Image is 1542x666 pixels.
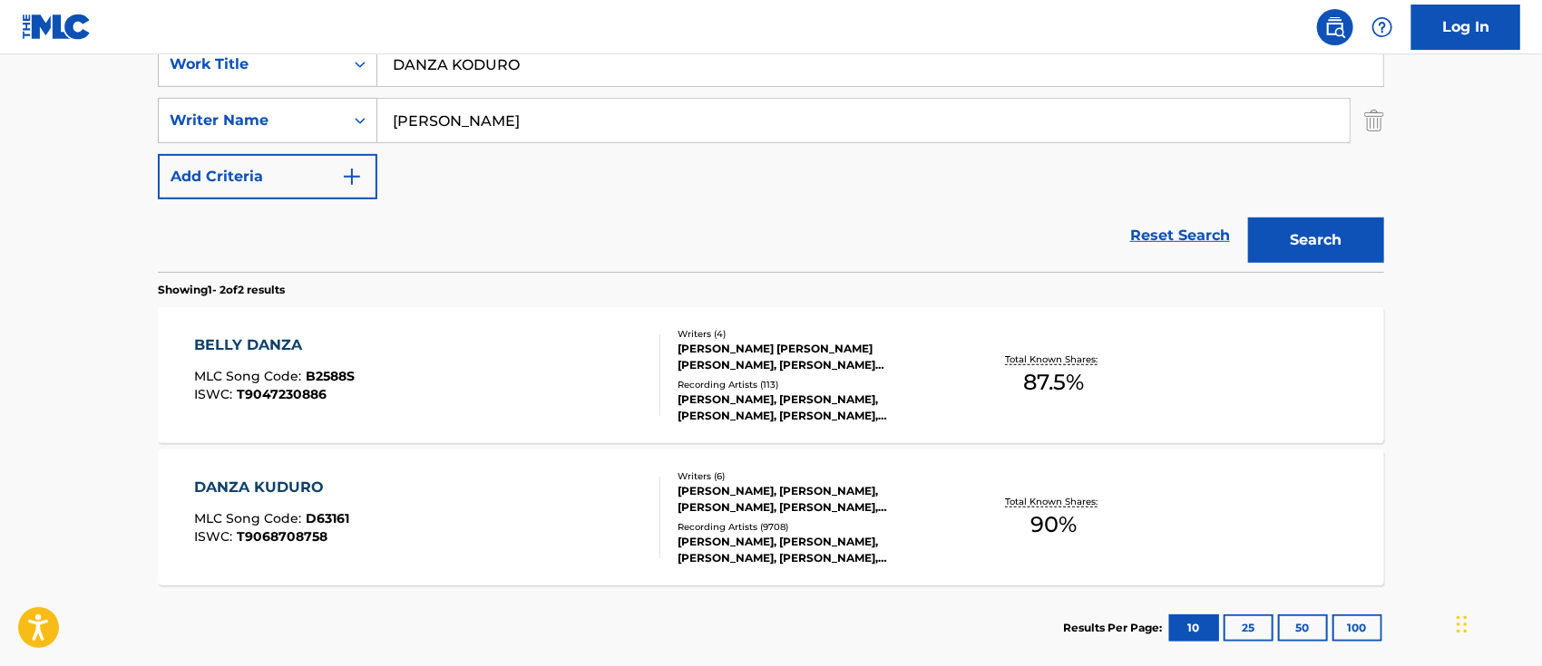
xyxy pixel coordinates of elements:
[1451,579,1542,666] div: Widget de chat
[1023,366,1084,399] span: 87.5 %
[307,510,350,526] span: D63161
[1411,5,1520,50] a: Log In
[1324,16,1346,38] img: search
[678,483,952,516] div: [PERSON_NAME], [PERSON_NAME], [PERSON_NAME], [PERSON_NAME], [PERSON_NAME], [PERSON_NAME]
[678,378,952,391] div: Recording Artists ( 113 )
[1169,614,1219,642] button: 10
[158,307,1384,443] a: BELLY DANZAMLC Song Code:B2588SISWC:T9047230886Writers (4)[PERSON_NAME] [PERSON_NAME] [PERSON_NAM...
[1121,216,1239,256] a: Reset Search
[678,341,952,373] div: [PERSON_NAME] [PERSON_NAME] [PERSON_NAME], [PERSON_NAME] [PERSON_NAME] [PERSON_NAME] [PERSON_NAME...
[1364,98,1384,143] img: Delete Criterion
[170,53,333,75] div: Work Title
[238,528,328,545] span: T9068708758
[158,282,285,298] p: Showing 1 - 2 of 2 results
[1451,579,1542,666] iframe: Chat Widget
[307,368,356,384] span: B2588S
[678,520,952,534] div: Recording Artists ( 9708 )
[195,477,350,498] div: DANZA KUDURO
[1005,495,1102,508] p: Total Known Shares:
[678,327,952,341] div: Writers ( 4 )
[22,14,92,40] img: MLC Logo
[195,368,307,384] span: MLC Song Code :
[1332,614,1382,642] button: 100
[1030,508,1077,541] span: 90 %
[341,166,363,188] img: 9d2ae6d4665cec9f34b9.svg
[1371,16,1393,38] img: help
[678,391,952,424] div: [PERSON_NAME], [PERSON_NAME], [PERSON_NAME], [PERSON_NAME], [PERSON_NAME], [PERSON_NAME]
[158,42,1384,272] form: Search Form
[1364,9,1400,45] div: Help
[1063,620,1166,636] p: Results Per Page:
[678,469,952,483] div: Writers ( 6 )
[158,449,1384,585] a: DANZA KUDUROMLC Song Code:D63161ISWC:T9068708758Writers (6)[PERSON_NAME], [PERSON_NAME], [PERSON_...
[1278,614,1328,642] button: 50
[1457,597,1468,652] div: Arrastrar
[1005,352,1102,366] p: Total Known Shares:
[170,110,333,131] div: Writer Name
[195,510,307,526] span: MLC Song Code :
[238,386,327,402] span: T9047230886
[1248,217,1384,263] button: Search
[1224,614,1274,642] button: 25
[158,154,377,199] button: Add Criteria
[1317,9,1353,45] a: Public Search
[195,334,356,356] div: BELLY DANZA
[678,534,952,566] div: [PERSON_NAME], [PERSON_NAME], [PERSON_NAME], [PERSON_NAME], [PERSON_NAME]|[PERSON_NAME], [PERSON_...
[195,528,238,545] span: ISWC :
[195,386,238,402] span: ISWC :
